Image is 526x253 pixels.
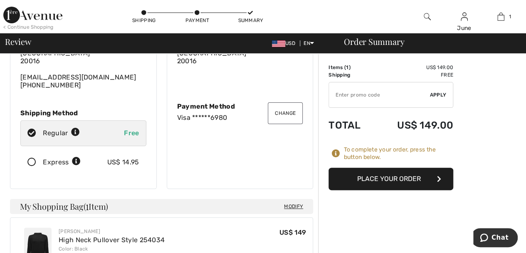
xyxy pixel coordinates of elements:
button: Change [268,102,303,124]
iframe: Opens a widget where you can chat to one of our agents [473,228,518,249]
div: Payment [185,17,210,24]
div: Express [43,157,81,167]
div: June [446,24,482,32]
img: 1ère Avenue [3,7,62,23]
div: Shipping [131,17,156,24]
span: Apply [430,91,447,99]
img: search the website [424,12,431,22]
span: 1 [86,200,89,211]
span: Review [5,37,31,46]
span: US$ 149 [279,228,306,236]
div: Order Summary [334,37,521,46]
a: 1 [483,12,519,22]
div: To complete your order, press the button below. [343,146,453,161]
span: Free [124,129,139,137]
h4: My Shopping Bag [10,199,313,214]
td: Shipping [328,71,374,79]
div: Regular [43,128,80,138]
img: US Dollar [272,40,285,47]
span: USD [272,40,299,46]
div: [PERSON_NAME] [59,228,165,235]
span: ( Item) [84,201,108,212]
td: Items ( ) [328,64,374,71]
div: US$ 14.95 [107,157,139,167]
td: Free [374,71,453,79]
div: Summary [238,17,263,24]
img: My Info [461,12,468,22]
img: My Bag [497,12,504,22]
div: Shipping Method [20,109,146,117]
div: Payment Method [177,102,303,110]
span: EN [304,40,314,46]
a: High Neck Pullover Style 254034 [59,236,165,244]
span: 1 [346,64,348,70]
span: Modify [284,202,303,211]
input: Promo code [329,82,430,107]
div: < Continue Shopping [3,23,54,31]
a: Sign In [461,12,468,20]
td: Total [328,111,374,139]
td: US$ 149.00 [374,64,453,71]
td: US$ 149.00 [374,111,453,139]
button: Place Your Order [328,168,453,190]
span: 1 [509,13,511,20]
